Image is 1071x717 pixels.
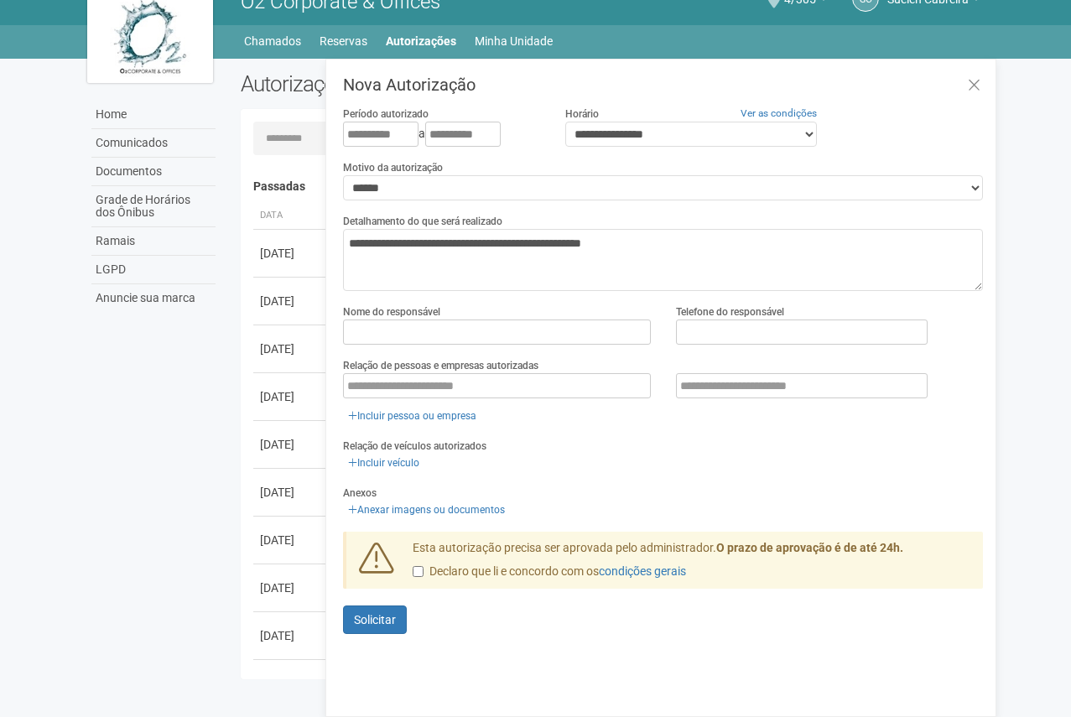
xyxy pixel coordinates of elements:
[386,29,456,53] a: Autorizações
[343,122,539,147] div: a
[253,202,329,230] th: Data
[475,29,553,53] a: Minha Unidade
[343,439,486,454] label: Relação de veículos autorizados
[413,564,686,580] label: Declaro que li e concordo com os
[741,107,817,119] a: Ver as condições
[716,541,903,554] strong: O prazo de aprovação é de até 24h.
[91,158,216,186] a: Documentos
[343,160,443,175] label: Motivo da autorização
[343,407,481,425] a: Incluir pessoa ou empresa
[320,29,367,53] a: Reservas
[343,358,538,373] label: Relação de pessoas e empresas autorizadas
[260,340,322,357] div: [DATE]
[260,436,322,453] div: [DATE]
[343,605,407,634] button: Solicitar
[260,388,322,405] div: [DATE]
[343,501,510,519] a: Anexar imagens ou documentos
[260,627,322,644] div: [DATE]
[343,76,983,93] h3: Nova Autorização
[91,186,216,227] a: Grade de Horários dos Ônibus
[253,180,972,193] h4: Passadas
[343,107,429,122] label: Período autorizado
[91,256,216,284] a: LGPD
[343,304,440,320] label: Nome do responsável
[260,579,322,596] div: [DATE]
[599,564,686,578] a: condições gerais
[260,245,322,262] div: [DATE]
[413,566,424,577] input: Declaro que li e concordo com oscondições gerais
[241,71,600,96] h2: Autorizações
[91,129,216,158] a: Comunicados
[244,29,301,53] a: Chamados
[260,532,322,548] div: [DATE]
[676,304,784,320] label: Telefone do responsável
[260,293,322,309] div: [DATE]
[260,484,322,501] div: [DATE]
[565,107,599,122] label: Horário
[343,486,377,501] label: Anexos
[91,227,216,256] a: Ramais
[343,454,424,472] a: Incluir veículo
[354,613,396,626] span: Solicitar
[343,214,502,229] label: Detalhamento do que será realizado
[91,101,216,129] a: Home
[400,540,984,589] div: Esta autorização precisa ser aprovada pelo administrador.
[91,284,216,312] a: Anuncie sua marca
